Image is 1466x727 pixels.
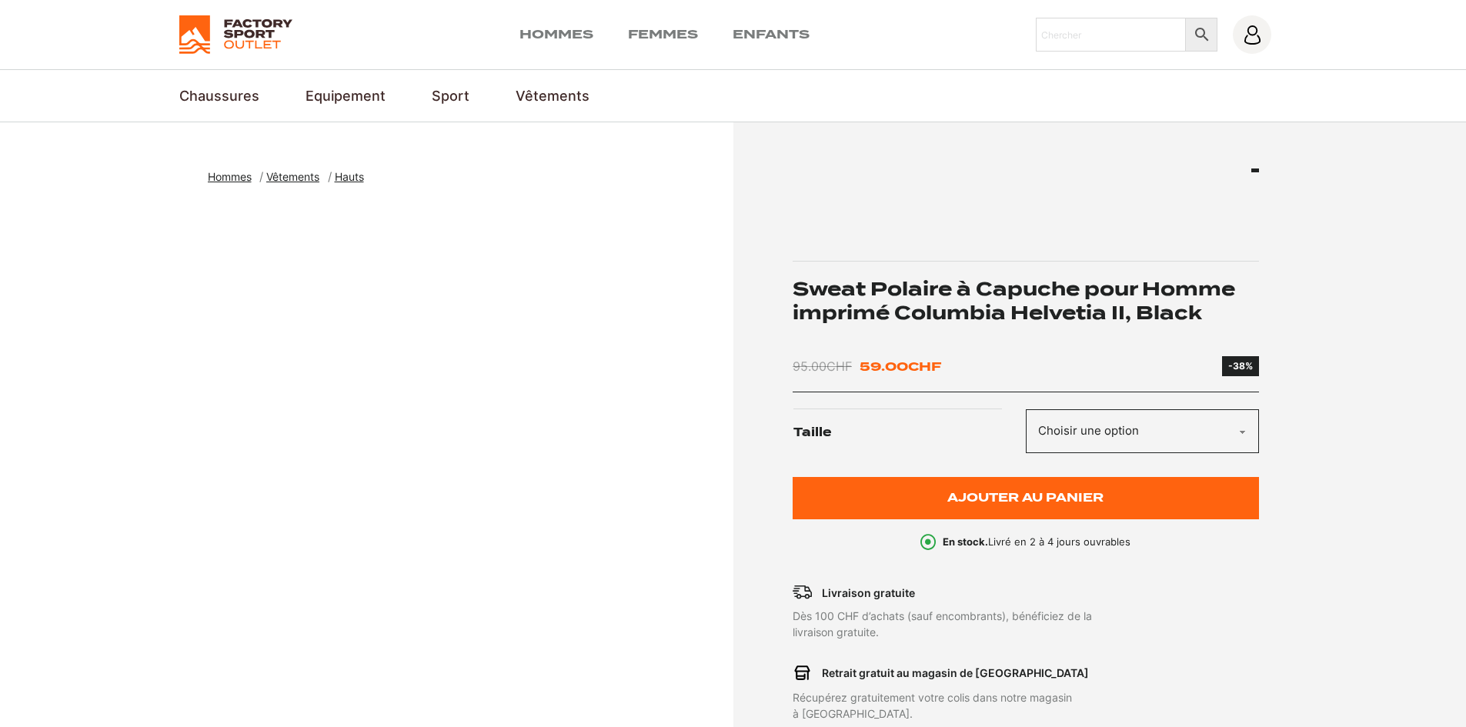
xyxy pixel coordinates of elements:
p: Récupérez gratuitement votre colis dans notre magasin à [GEOGRAPHIC_DATA]. [793,689,1165,722]
span: CHF [827,358,852,374]
a: Hauts [335,170,372,183]
h1: Sweat Polaire à Capuche pour Homme imprimé Columbia Helvetia II, Black [793,277,1259,325]
span: Hauts [335,170,364,183]
span: Ajouter au panier [947,492,1104,505]
a: Hommes [208,170,260,183]
p: Retrait gratuit au magasin de [GEOGRAPHIC_DATA] [822,665,1089,681]
span: Hommes [208,170,252,183]
a: Vêtements [516,85,589,106]
nav: breadcrumbs [208,168,372,186]
a: Chaussures [179,85,259,106]
img: Factory Sport Outlet [179,15,292,54]
p: Livraison gratuite [822,585,915,601]
span: CHF [908,359,941,374]
a: Sport [432,85,469,106]
label: Taille [793,409,1025,457]
a: Equipement [306,85,386,106]
a: Vêtements [266,170,328,183]
span: Vêtements [266,170,319,183]
input: Chercher [1036,18,1186,52]
p: Dès 100 CHF d’achats (sauf encombrants), bénéficiez de la livraison gratuite. [793,608,1165,640]
bdi: 95.00 [793,358,852,374]
button: Ajouter au panier [793,477,1259,519]
div: -38% [1228,359,1253,373]
a: Femmes [628,25,698,44]
b: En stock. [943,535,988,548]
bdi: 59.00 [860,359,941,374]
a: Enfants [733,25,810,44]
a: Hommes [519,25,593,44]
p: Livré en 2 à 4 jours ouvrables [943,535,1130,550]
